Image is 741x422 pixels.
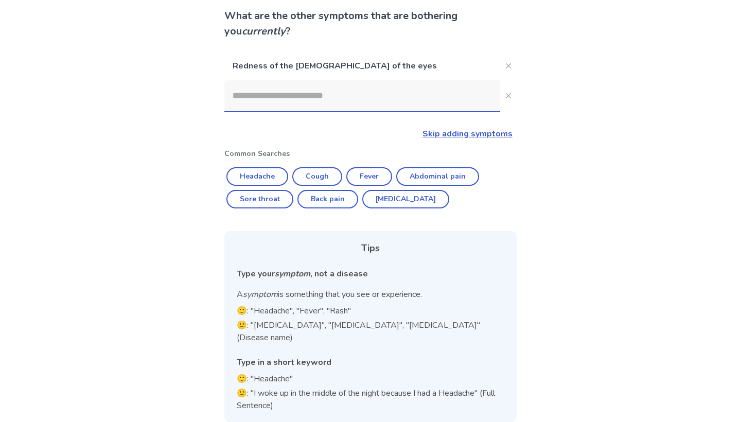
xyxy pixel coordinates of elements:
[237,305,504,317] p: 🙂: "Headache", "Fever", "Rash"
[362,190,449,208] button: [MEDICAL_DATA]
[237,387,504,412] p: 🙁: "I woke up in the middle of the night because I had a Headache" (Full Sentence)
[237,268,504,280] div: Type your , not a disease
[224,80,500,111] input: Close
[500,58,517,74] button: Close
[226,190,293,208] button: Sore throat
[237,241,504,255] div: Tips
[275,268,310,279] i: symptom
[422,128,513,139] a: Skip adding symptoms
[224,51,500,80] p: Redness of the [DEMOGRAPHIC_DATA] of the eyes
[237,319,504,344] p: 🙁: "[MEDICAL_DATA]", "[MEDICAL_DATA]", "[MEDICAL_DATA]" (Disease name)
[237,373,504,385] p: 🙂: "Headache"
[500,87,517,104] button: Close
[237,356,504,368] div: Type in a short keyword
[242,24,286,38] i: currently
[243,289,278,300] i: symptom
[226,167,288,186] button: Headache
[292,167,342,186] button: Cough
[297,190,358,208] button: Back pain
[346,167,392,186] button: Fever
[224,148,517,159] p: Common Searches
[396,167,479,186] button: Abdominal pain
[224,8,517,39] p: What are the other symptoms that are bothering you ?
[237,288,504,301] p: A is something that you see or experience.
